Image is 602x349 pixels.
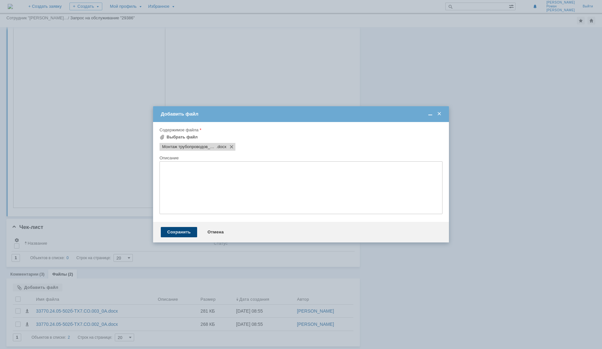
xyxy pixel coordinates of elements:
[161,111,442,117] div: Добавить файл
[160,156,441,160] div: Описание
[216,144,226,149] span: Монтаж трубопроводов_ТХ4 (Анохин)_Шаблон_v4.docx
[160,128,441,132] div: Содержимое файла
[167,135,198,140] div: Выбрать файл
[427,111,433,117] span: Свернуть (Ctrl + M)
[160,143,235,151] div: Монтаж трубопроводов_ТХ4 (Анохин)_Шаблон_v4.docx
[162,144,216,149] span: Монтаж трубопроводов_ТХ4 (Анохин)_Шаблон_v4.docx
[436,111,442,117] span: Закрыть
